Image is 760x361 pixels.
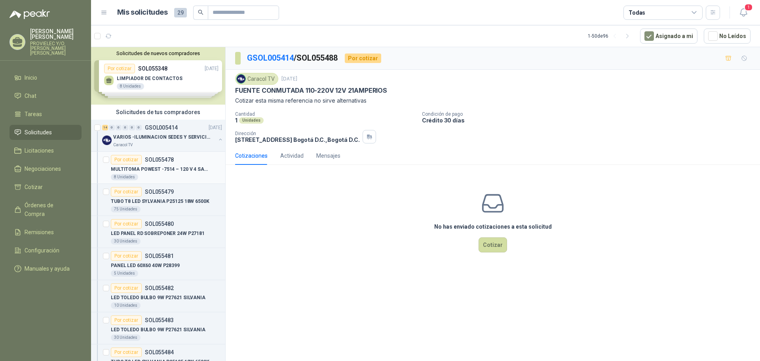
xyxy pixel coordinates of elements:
[9,107,82,122] a: Tareas
[91,312,225,344] a: Por cotizarSOL055483LED TOLEDO BULBO 9W P27621 SILVANIA30 Unidades
[111,315,142,325] div: Por cotizar
[704,29,750,44] button: No Leídos
[91,47,225,105] div: Solicitudes de nuevos compradoresPor cotizarSOL055348[DATE] LIMPIADOR DE CONTACTOS8 UnidadesPor c...
[235,151,268,160] div: Cotizaciones
[588,30,634,42] div: 1 - 50 de 96
[129,125,135,130] div: 0
[25,228,54,237] span: Remisiones
[102,125,108,130] div: 14
[145,221,174,227] p: SOL055480
[25,246,59,255] span: Configuración
[111,334,141,341] div: 30 Unidades
[136,125,142,130] div: 0
[116,125,122,130] div: 0
[122,125,128,130] div: 0
[25,110,42,118] span: Tareas
[111,283,142,293] div: Por cotizar
[102,136,112,145] img: Company Logo
[247,52,338,64] p: / SOL055488
[30,41,82,55] p: PROVIELEC Y/O [PERSON_NAME] [PERSON_NAME]
[235,111,416,117] p: Cantidad
[9,225,82,240] a: Remisiones
[25,73,37,82] span: Inicio
[111,230,205,237] p: LED PANEL RD SOBREPONER 24W P27181
[640,29,697,44] button: Asignado a mi
[9,261,82,276] a: Manuales y ayuda
[9,125,82,140] a: Solicitudes
[91,248,225,280] a: Por cotizarSOL055481PANEL LED 60X60 40W P283995 Unidades
[9,243,82,258] a: Configuración
[174,8,187,17] span: 29
[9,143,82,158] a: Licitaciones
[434,222,552,231] h3: No has enviado cotizaciones a esta solicitud
[744,4,753,11] span: 1
[111,206,141,212] div: 75 Unidades
[94,50,222,56] button: Solicitudes de nuevos compradores
[235,131,359,136] p: Dirección
[422,117,757,124] p: Crédito 30 días
[479,237,507,252] button: Cotizar
[198,10,203,15] span: search
[91,184,225,216] a: Por cotizarSOL055479TUBO T8 LED SYLVANIA P25125 18W 6500K75 Unidades
[111,294,205,302] p: LED TOLEDO BULBO 9W P27621 SILVANIA
[239,117,264,124] div: Unidades
[235,117,237,124] p: 1
[91,105,225,120] div: Solicitudes de tus compradores
[113,142,133,148] p: Caracol TV
[237,74,245,83] img: Company Logo
[25,183,43,191] span: Cotizar
[91,216,225,248] a: Por cotizarSOL055480LED PANEL RD SOBREPONER 24W P2718130 Unidades
[111,219,142,229] div: Por cotizar
[111,198,209,205] p: TUBO T8 LED SYLVANIA P25125 18W 6500K
[91,152,225,184] a: Por cotizarSOL055478MULTITOMA POWEST -7514 – 120 V 4 SALIDAS8 Unidades
[235,86,387,95] p: FUENTE CONMUTADA 110-220V 12V 21AMPERIOS
[25,164,61,173] span: Negociaciones
[281,75,297,83] p: [DATE]
[9,180,82,195] a: Cotizar
[30,29,82,40] p: [PERSON_NAME] [PERSON_NAME]
[111,238,141,244] div: 30 Unidades
[91,280,225,312] a: Por cotizarSOL055482LED TOLEDO BULBO 9W P27621 SILVANIA10 Unidades
[9,161,82,176] a: Negociaciones
[145,157,174,162] p: SOL055478
[145,317,174,323] p: SOL055483
[280,151,304,160] div: Actividad
[111,166,209,173] p: MULTITOMA POWEST -7514 – 120 V 4 SALIDAS
[9,70,82,85] a: Inicio
[145,350,174,355] p: SOL055484
[145,125,178,130] p: GSOL005414
[113,134,212,141] p: VARIOS -ILUMINACION SEDES Y SERVICIOS
[111,262,180,269] p: PANEL LED 60X60 40W P28399
[102,123,224,148] a: 14 0 0 0 0 0 GSOL005414[DATE] Company LogoVARIOS -ILUMINACION SEDES Y SERVICIOSCaracol TV
[111,187,142,197] div: Por cotizar
[109,125,115,130] div: 0
[345,53,381,63] div: Por cotizar
[25,92,36,100] span: Chat
[736,6,750,20] button: 1
[422,111,757,117] p: Condición de pago
[111,174,138,180] div: 8 Unidades
[316,151,340,160] div: Mensajes
[235,73,278,85] div: Caracol TV
[25,264,70,273] span: Manuales y ayuda
[235,96,750,105] p: Cotizar esta misma referencia no sirve alternativas
[209,124,222,132] p: [DATE]
[629,8,645,17] div: Todas
[9,198,82,222] a: Órdenes de Compra
[9,10,50,19] img: Logo peakr
[111,302,141,309] div: 10 Unidades
[111,155,142,164] div: Por cotizar
[111,270,138,277] div: 5 Unidades
[235,136,359,143] p: [STREET_ADDRESS] Bogotá D.C. , Bogotá D.C.
[145,253,174,259] p: SOL055481
[111,251,142,261] div: Por cotizar
[117,7,168,18] h1: Mis solicitudes
[111,348,142,357] div: Por cotizar
[25,146,54,155] span: Licitaciones
[9,88,82,103] a: Chat
[145,189,174,195] p: SOL055479
[25,201,74,218] span: Órdenes de Compra
[145,285,174,291] p: SOL055482
[111,326,205,334] p: LED TOLEDO BULBO 9W P27621 SILVANIA
[247,53,294,63] a: GSOL005414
